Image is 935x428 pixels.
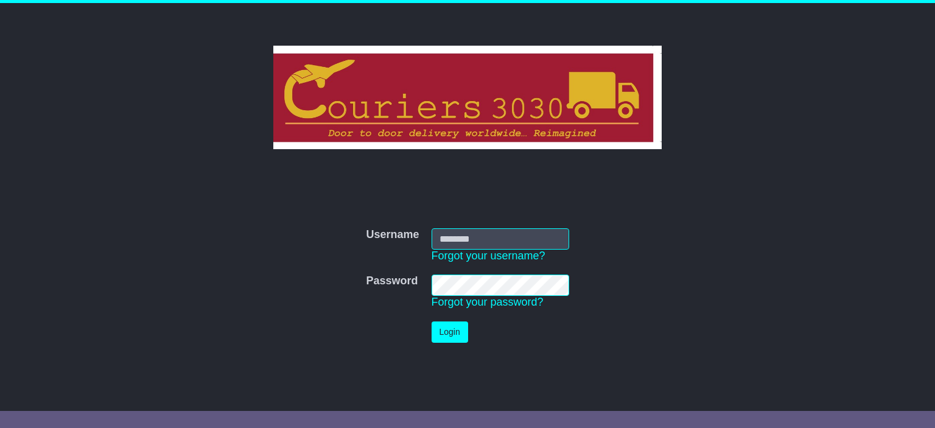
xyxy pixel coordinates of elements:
[432,250,545,262] a: Forgot your username?
[432,296,544,308] a: Forgot your password?
[366,228,419,242] label: Username
[432,321,468,343] button: Login
[366,275,418,288] label: Password
[273,46,662,149] img: Couriers 3030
